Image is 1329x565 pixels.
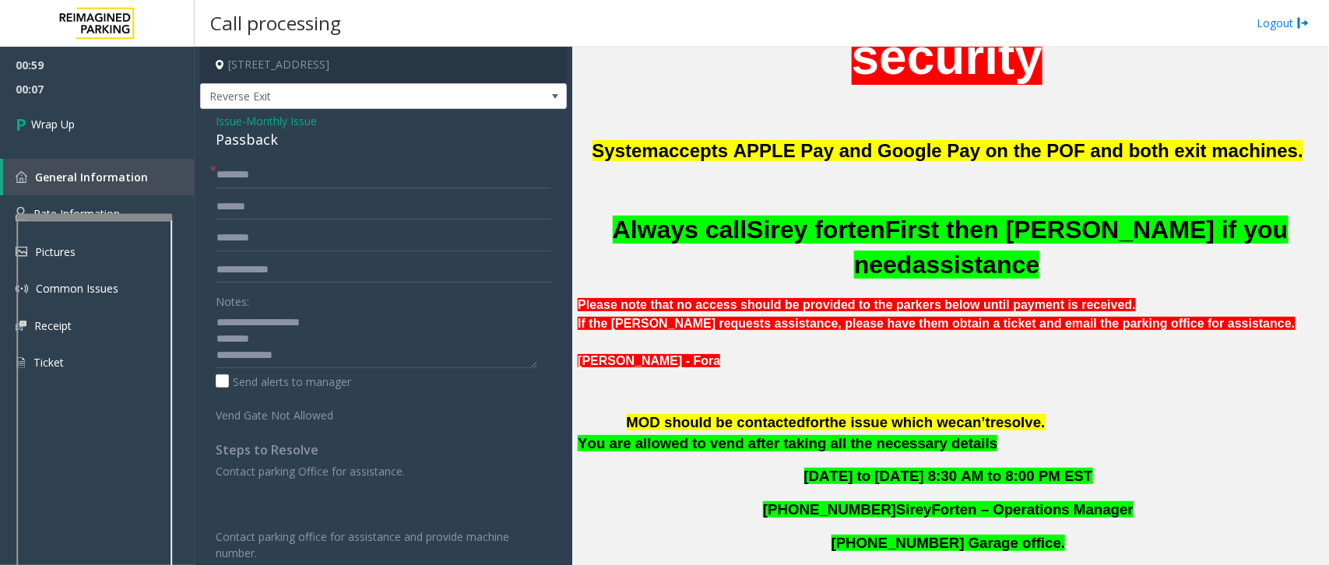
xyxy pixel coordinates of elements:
img: 'icon' [16,321,26,331]
span: Wrap Up [31,116,75,132]
img: 'icon' [16,282,28,295]
span: resolve [990,414,1041,430]
b: Please note that no access should be provided to the parkers below until payment is received. [578,298,1136,311]
span: ca [957,414,973,430]
span: General Information [35,170,148,184]
img: 'icon' [16,356,26,370]
h3: Call processing [202,4,349,42]
a: General Information [3,159,195,195]
span: Monthly Issue [246,113,317,129]
span: You are allowed to vend after taking all the necessary details [578,435,997,451]
span: accepts APPLE Pay and Google Pay on the POF and both exit machines. [659,140,1303,161]
span: forten [815,216,886,244]
img: logout [1297,15,1310,31]
span: Rate Information [33,206,120,221]
span: the issue which we [825,414,957,430]
label: Vend Gate Not Allowed [212,402,355,423]
span: - [242,114,317,128]
a: Logout [1257,15,1310,31]
label: Notes: [216,288,249,310]
p: Contact parking office for assistance and provide machine number. [216,528,551,561]
span: First then [PERSON_NAME] if you need [854,216,1288,279]
span: assistance [912,251,1040,279]
h4: Steps to Resolve [216,443,551,458]
img: 'icon' [16,207,26,221]
label: Send alerts to manager [216,374,351,390]
span: [PHONE_NUMBER] [763,501,896,518]
p: Contact parking Office for assistance. [216,463,551,479]
span: [PHONE_NUMBER] Garage office. [832,535,1066,551]
span: Always call [613,216,747,244]
span: MOD should be contacted [627,414,806,430]
span: Forten – Operations Manager [932,501,1134,518]
b: If the [PERSON_NAME] requests assistance, please have them obtain a ticket and email the parking ... [578,317,1295,330]
span: System [592,140,659,162]
span: Issue [216,113,242,129]
font: [PERSON_NAME] - Fora [578,354,720,367]
img: 'icon' [16,171,27,183]
span: n’t [972,414,990,430]
span: Reverse Exit [201,84,493,109]
span: [DATE] to [DATE] 8:30 AM to 8:00 PM EST [804,468,1093,484]
h4: [STREET_ADDRESS] [200,47,567,83]
span: for [806,414,825,430]
img: 'icon' [16,247,27,257]
span: . [1041,414,1045,430]
div: Passback [216,129,551,150]
span: Sirey [896,501,932,518]
span: Sirey [747,216,807,244]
